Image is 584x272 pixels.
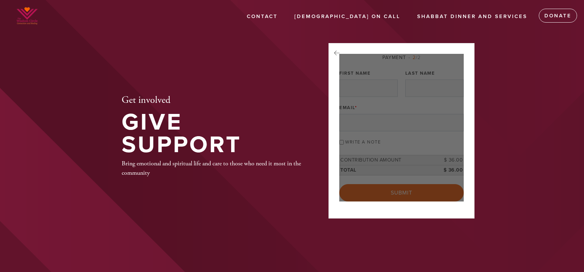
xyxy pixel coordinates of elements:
img: WhatsApp%20Image%202025-03-14%20at%2002.png [10,3,44,28]
a: Contact [242,10,283,23]
a: Shabbat Dinner and Services [412,10,533,23]
div: Bring emotional and spiritual life and care to those who need it most in the community [122,159,306,178]
h1: Give Support [122,111,306,156]
a: Donate [539,9,577,23]
a: [DEMOGRAPHIC_DATA] On Call [289,10,406,23]
h2: Get involved [122,94,306,106]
